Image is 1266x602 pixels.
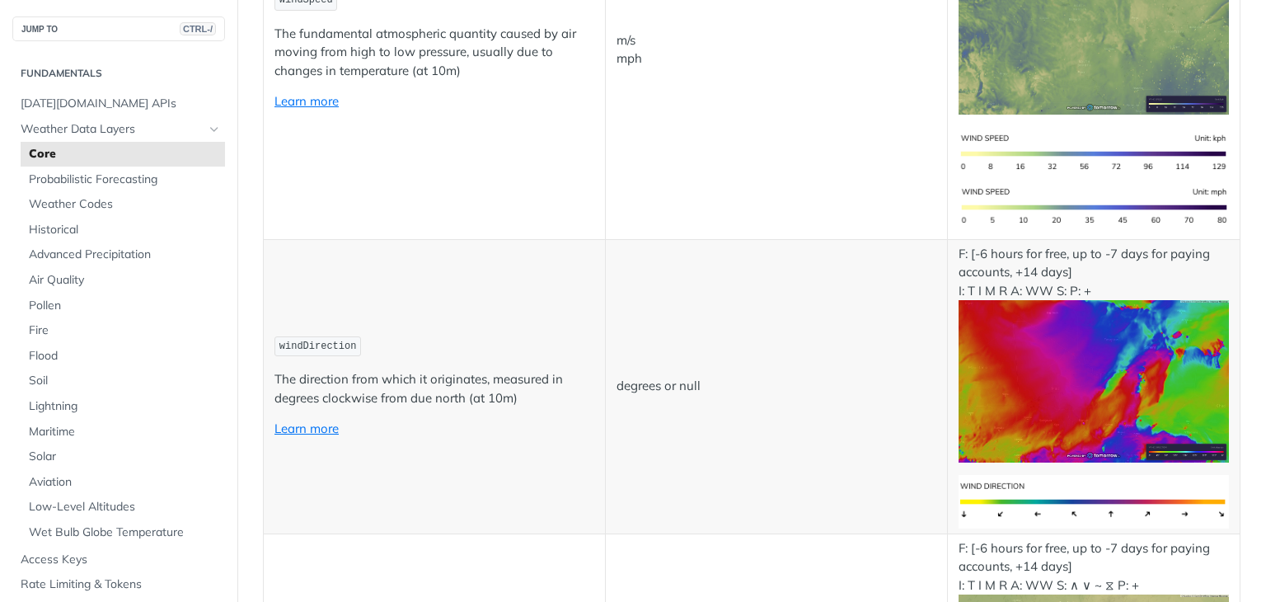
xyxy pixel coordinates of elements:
span: Solar [29,449,221,465]
span: CTRL-/ [180,22,216,35]
a: Access Keys [12,548,225,572]
span: Fire [29,322,221,339]
span: Access Keys [21,552,221,568]
span: Historical [29,222,221,238]
span: Pollen [29,298,221,314]
p: The fundamental atmospheric quantity caused by air moving from high to low pressure, usually due ... [274,25,594,81]
p: F: [-6 hours for free, up to -7 days for paying accounts, +14 days] I: T I M R A: WW S: P: + [959,245,1230,463]
p: degrees or null [617,377,936,396]
span: Rate Limiting & Tokens [21,576,221,593]
a: Weather Data LayersHide subpages for Weather Data Layers [12,117,225,142]
a: Core [21,142,225,167]
a: Solar [21,444,225,469]
a: Lightning [21,394,225,419]
p: m/s mph [617,31,936,68]
a: Advanced Precipitation [21,242,225,267]
span: Core [29,146,221,162]
a: Rate Limiting & Tokens [12,572,225,597]
span: Wet Bulb Globe Temperature [29,524,221,541]
span: Weather Data Layers [21,121,204,138]
a: Wet Bulb Globe Temperature [21,520,225,545]
span: windDirection [279,341,357,352]
a: Pollen [21,294,225,318]
span: Maritime [29,424,221,440]
span: Aviation [29,474,221,491]
img: wind-speed-us [959,181,1230,234]
a: Learn more [274,93,339,109]
span: Expand image [959,24,1230,40]
span: Advanced Precipitation [29,247,221,263]
a: Weather Codes [21,192,225,217]
a: Aviation [21,470,225,495]
a: Historical [21,218,225,242]
span: Expand image [959,372,1230,388]
a: Soil [21,369,225,393]
span: Lightning [29,398,221,415]
a: Flood [21,344,225,369]
a: Probabilistic Forecasting [21,167,225,192]
a: [DATE][DOMAIN_NAME] APIs [12,92,225,116]
button: Hide subpages for Weather Data Layers [208,123,221,136]
p: The direction from which it originates, measured in degrees clockwise from due north (at 10m) [274,370,594,407]
h2: Fundamentals [12,66,225,81]
img: wind-direction [959,475,1230,529]
span: Air Quality [29,272,221,289]
img: wind-speed-si [959,127,1230,181]
span: Soil [29,373,221,389]
a: Fire [21,318,225,343]
img: wind-direction [959,300,1230,463]
span: Expand image [959,492,1230,508]
span: Probabilistic Forecasting [29,172,221,188]
span: Flood [29,348,221,364]
a: Low-Level Altitudes [21,495,225,520]
a: Air Quality [21,268,225,293]
span: [DATE][DOMAIN_NAME] APIs [21,96,221,112]
span: Expand image [959,198,1230,214]
span: Weather Codes [29,196,221,213]
a: Maritime [21,420,225,444]
button: JUMP TOCTRL-/ [12,16,225,41]
span: Expand image [959,144,1230,160]
span: Low-Level Altitudes [29,499,221,515]
a: Learn more [274,421,339,436]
